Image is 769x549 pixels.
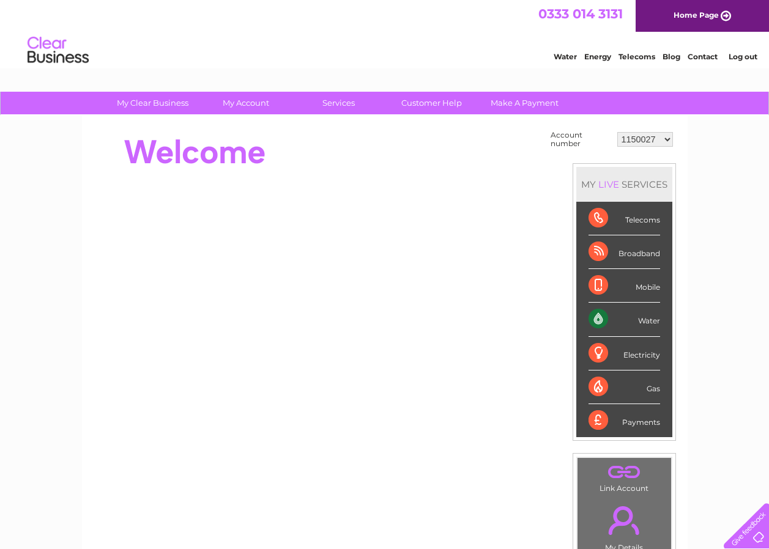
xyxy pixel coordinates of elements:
[729,52,757,61] a: Log out
[102,92,203,114] a: My Clear Business
[589,269,660,303] div: Mobile
[589,235,660,269] div: Broadband
[584,52,611,61] a: Energy
[548,128,614,151] td: Account number
[474,92,575,114] a: Make A Payment
[554,52,577,61] a: Water
[577,457,672,496] td: Link Account
[688,52,718,61] a: Contact
[576,167,672,202] div: MY SERVICES
[538,6,623,21] a: 0333 014 3131
[596,179,622,190] div: LIVE
[663,52,680,61] a: Blog
[581,461,668,482] a: .
[589,404,660,437] div: Payments
[581,499,668,542] a: .
[27,32,89,69] img: logo.png
[589,202,660,235] div: Telecoms
[96,7,674,59] div: Clear Business is a trading name of Verastar Limited (registered in [GEOGRAPHIC_DATA] No. 3667643...
[589,337,660,370] div: Electricity
[589,370,660,404] div: Gas
[619,52,655,61] a: Telecoms
[195,92,296,114] a: My Account
[381,92,482,114] a: Customer Help
[589,303,660,336] div: Water
[288,92,389,114] a: Services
